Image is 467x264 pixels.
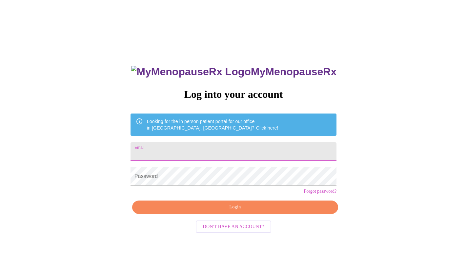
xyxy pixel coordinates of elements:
button: Login [132,201,338,214]
div: Looking for the in person patient portal for our office in [GEOGRAPHIC_DATA], [GEOGRAPHIC_DATA]? [147,115,278,134]
span: Login [140,203,331,211]
a: Don't have an account? [194,223,273,229]
a: Click here! [256,125,278,131]
img: MyMenopauseRx Logo [131,66,251,78]
h3: Log into your account [131,88,336,100]
span: Don't have an account? [203,223,264,231]
button: Don't have an account? [196,220,272,233]
h3: MyMenopauseRx [131,66,336,78]
a: Forgot password? [304,189,336,194]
